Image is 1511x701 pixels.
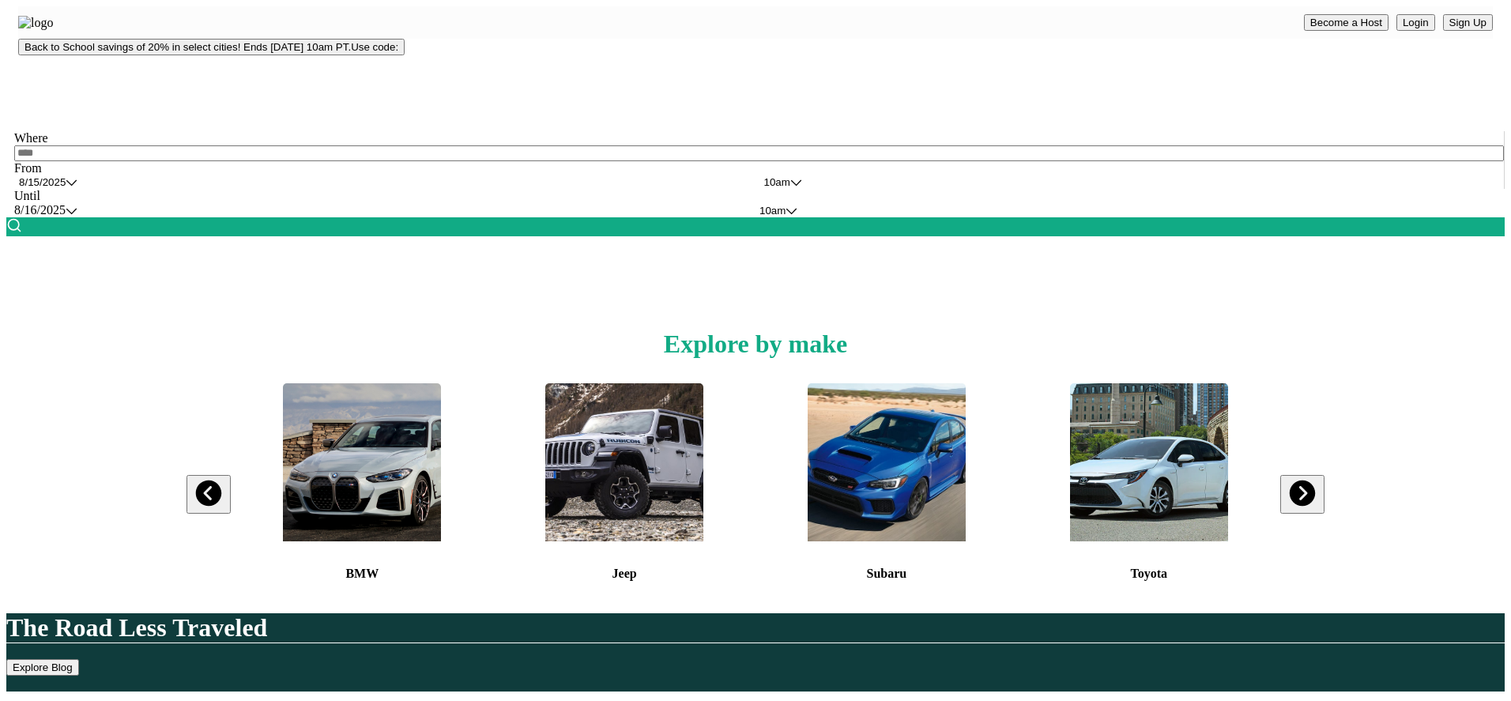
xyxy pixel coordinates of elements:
[6,68,116,81] b: BACK2SCHOOL20
[759,205,786,217] div: 10am
[14,189,1505,203] label: Until
[1304,14,1389,31] button: Become a Host
[6,281,1505,298] h3: Begin your journey with CarGo
[14,161,1504,175] label: From
[545,559,703,589] h4: Jeep
[6,659,79,676] button: Explore Blog
[664,330,847,359] h1: Explore by make
[1443,14,1493,31] button: Sign Up
[19,176,66,188] div: 8 / 15 / 2025
[1396,14,1435,31] button: Login
[283,559,441,589] h4: BMW
[18,39,405,55] button: Back to School savings of 20% in select cities! Ends [DATE] 10am PT.Use code:
[14,175,759,189] button: 8/15/2025
[14,131,1504,145] label: Where
[6,236,1505,266] h1: Wherever you go we go
[1070,559,1228,589] h4: Toyota
[808,559,966,589] h4: Subaru
[14,203,66,217] div: 8 / 16 / 2025
[18,16,53,30] img: logo
[755,203,1505,217] button: 10am
[759,175,1505,189] button: 10am
[6,613,1505,643] h1: The Road Less Traveled
[764,176,790,188] div: 10am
